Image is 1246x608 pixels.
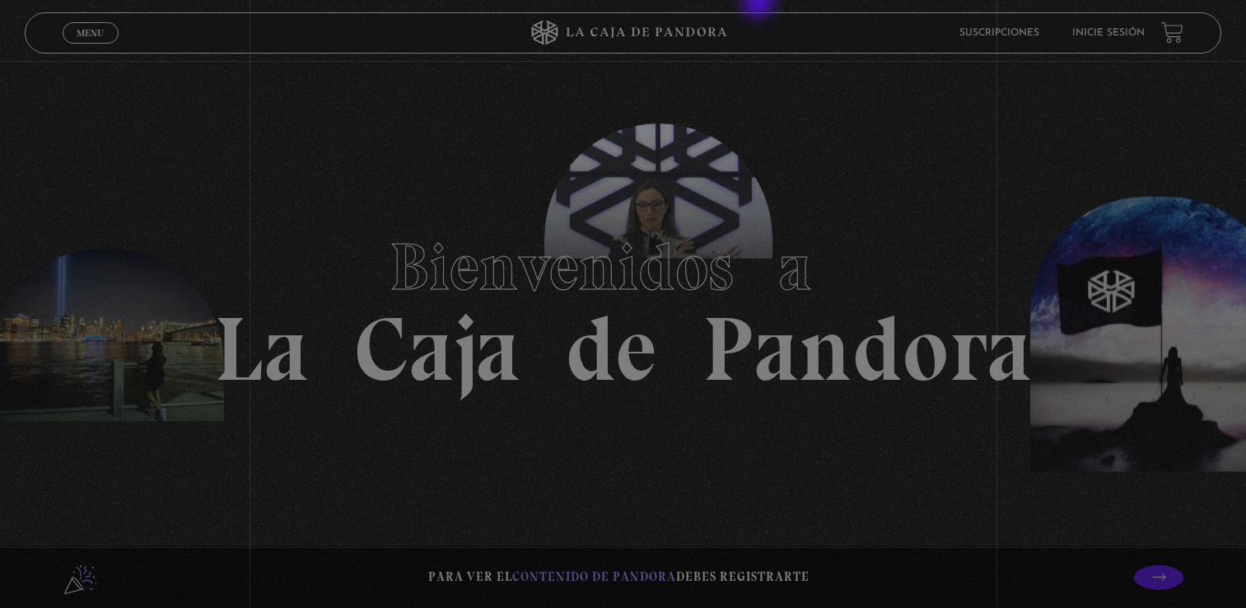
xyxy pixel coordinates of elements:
[77,28,104,38] span: Menu
[1161,21,1183,44] a: View your shopping cart
[214,213,1032,395] h1: La Caja de Pandora
[1072,28,1145,38] a: Inicie sesión
[71,42,110,54] span: Cerrar
[390,227,857,306] span: Bienvenidos a
[428,566,810,588] p: Para ver el debes registrarte
[512,569,676,584] span: contenido de Pandora
[959,28,1039,38] a: Suscripciones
